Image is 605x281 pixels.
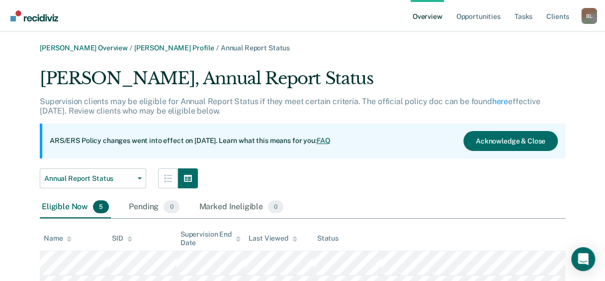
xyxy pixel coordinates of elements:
div: SID [112,234,132,243]
button: Acknowledge & Close [463,131,558,151]
p: Supervision clients may be eligible for Annual Report Status if they meet certain criteria. The o... [40,97,540,116]
span: / [214,44,221,52]
a: here [492,97,508,106]
div: Name [44,234,72,243]
img: Recidiviz [10,10,58,21]
div: Supervision End Date [180,230,241,247]
span: / [128,44,134,52]
span: Annual Report Status [221,44,290,52]
span: Annual Report Status [44,174,134,183]
button: Annual Report Status [40,168,146,188]
span: 5 [93,200,109,213]
div: Eligible Now5 [40,196,111,218]
a: [PERSON_NAME] Overview [40,44,128,52]
div: Marked Ineligible0 [197,196,286,218]
div: [PERSON_NAME], Annual Report Status [40,68,565,97]
div: Pending0 [127,196,181,218]
div: Open Intercom Messenger [571,247,595,271]
div: Status [317,234,339,243]
span: 0 [268,200,283,213]
button: Profile dropdown button [581,8,597,24]
a: FAQ [317,137,331,144]
span: 0 [164,200,179,213]
div: B L [581,8,597,24]
div: Last Viewed [249,234,297,243]
p: ARS/ERS Policy changes went into effect on [DATE]. Learn what this means for you: [50,136,330,146]
a: [PERSON_NAME] Profile [134,44,214,52]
